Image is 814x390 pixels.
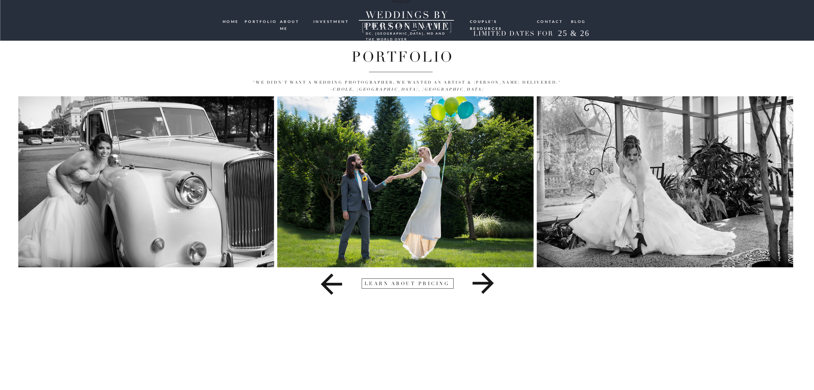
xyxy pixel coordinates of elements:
[537,18,564,24] a: Contact
[470,18,531,23] a: Couple's resources
[349,10,465,21] a: WEDDINGS BY [PERSON_NAME]
[330,87,484,92] i: -Chole, [GEOGRAPHIC_DATA], [GEOGRAPHIC_DATA]
[553,29,595,40] h2: 25 & 26
[223,18,240,24] a: HOME
[313,18,350,24] a: investment
[46,79,768,93] p: "We didn't want a wedding photographer, we wanted an artist & [PERSON_NAME] delivered."
[245,18,275,24] a: portfolio
[280,18,309,24] a: ABOUT ME
[571,18,586,24] a: blog
[366,31,447,36] h3: DC, [GEOGRAPHIC_DATA], md and the world over
[72,49,734,64] h1: Portfolio
[471,30,556,38] h2: LIMITED DATES FOR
